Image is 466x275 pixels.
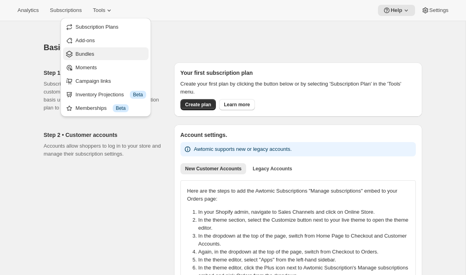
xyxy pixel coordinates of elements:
button: Memberships [63,101,149,114]
li: In the theme editor, select "Apps" from the left-hand sidebar. [198,256,414,264]
li: In the theme section, select the Customize button next to your live theme to open the theme editor. [198,216,414,232]
li: Again, in the dropdown at the top of the page, switch from Checkout to Orders. [198,248,414,256]
span: Subscriptions [50,7,82,14]
span: Help [391,7,402,14]
span: Beta [116,105,126,111]
span: Subscription Plans [76,24,119,30]
button: Bundles [63,47,149,60]
span: Create plan [185,101,211,108]
button: Subscription Plans [63,20,149,33]
button: Help [378,5,415,16]
span: Analytics [18,7,39,14]
p: Here are the steps to add the Awtomic Subscriptions "Manage subscriptions" embed to your Orders p... [187,187,409,203]
button: Legacy Accounts [248,163,297,174]
button: Tools [88,5,118,16]
span: Moments [76,64,97,70]
button: Settings [417,5,453,16]
p: Subscription plans are the heart of what allows customers to purchase products on a recurring bas... [44,80,161,112]
li: In your Shopify admin, navigate to Sales Channels and click on Online Store. [198,208,414,216]
button: Moments [63,61,149,74]
h2: Account settings. [180,131,416,139]
span: Add-ons [76,37,95,43]
button: Create plan [180,99,216,110]
button: Subscriptions [45,5,86,16]
h2: Step 1 • Create subscription plan [44,69,161,77]
span: Learn more [224,101,250,108]
span: Basic setup [44,43,88,52]
span: Settings [429,7,448,14]
span: Tools [93,7,105,14]
div: Memberships [76,104,146,112]
button: Add-ons [63,34,149,47]
span: New Customer Accounts [185,166,242,172]
span: Bundles [76,51,94,57]
button: Campaign links [63,74,149,87]
div: Inventory Projections [76,91,146,99]
span: Legacy Accounts [253,166,292,172]
span: Beta [133,92,143,98]
button: New Customer Accounts [180,163,247,174]
h2: Your first subscription plan [180,69,416,77]
li: In the dropdown at the top of the page, switch from Home Page to Checkout and Customer Accounts. [198,232,414,248]
p: Create your first plan by clicking the button below or by selecting 'Subscription Plan' in the 'T... [180,80,416,96]
a: Learn more [219,99,255,110]
button: Inventory Projections [63,88,149,101]
button: Analytics [13,5,43,16]
p: Awtomic supports new or legacy accounts. [194,145,292,153]
p: Accounts allow shoppers to log in to your store and manage their subscription settings. [44,142,161,158]
h2: Step 2 • Customer accounts [44,131,161,139]
span: Campaign links [76,78,111,84]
